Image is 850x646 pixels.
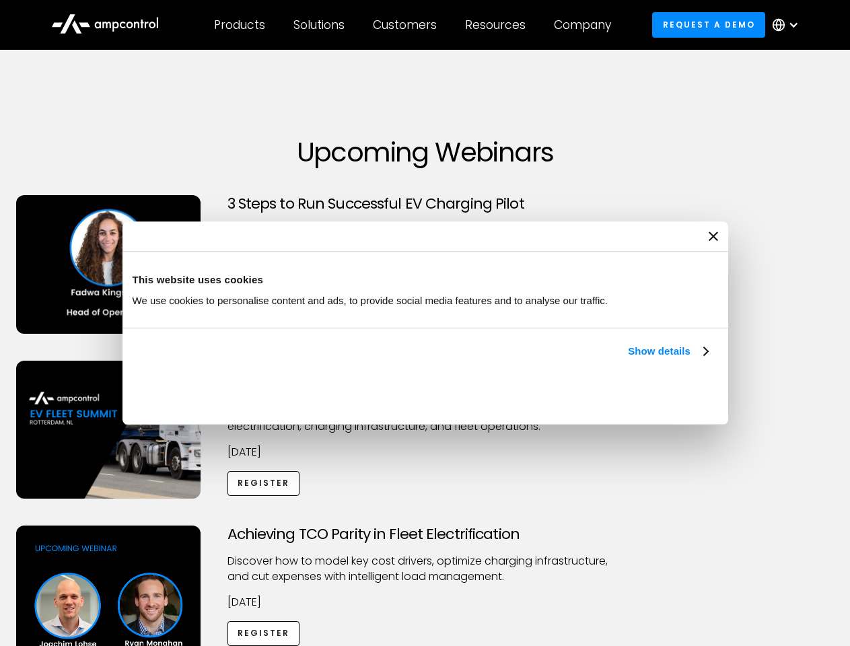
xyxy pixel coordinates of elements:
[628,343,707,359] a: Show details
[227,471,300,496] a: Register
[554,17,611,32] div: Company
[709,231,718,241] button: Close banner
[520,375,713,414] button: Okay
[465,17,526,32] div: Resources
[227,445,623,460] p: [DATE]
[16,136,835,168] h1: Upcoming Webinars
[133,272,718,288] div: This website uses cookies
[293,17,345,32] div: Solutions
[227,595,623,610] p: [DATE]
[373,17,437,32] div: Customers
[652,12,765,37] a: Request a demo
[227,526,623,543] h3: Achieving TCO Parity in Fleet Electrification
[227,554,623,584] p: Discover how to model key cost drivers, optimize charging infrastructure, and cut expenses with i...
[214,17,265,32] div: Products
[133,295,608,306] span: We use cookies to personalise content and ads, to provide social media features and to analyse ou...
[227,195,623,213] h3: 3 Steps to Run Successful EV Charging Pilot
[227,621,300,646] a: Register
